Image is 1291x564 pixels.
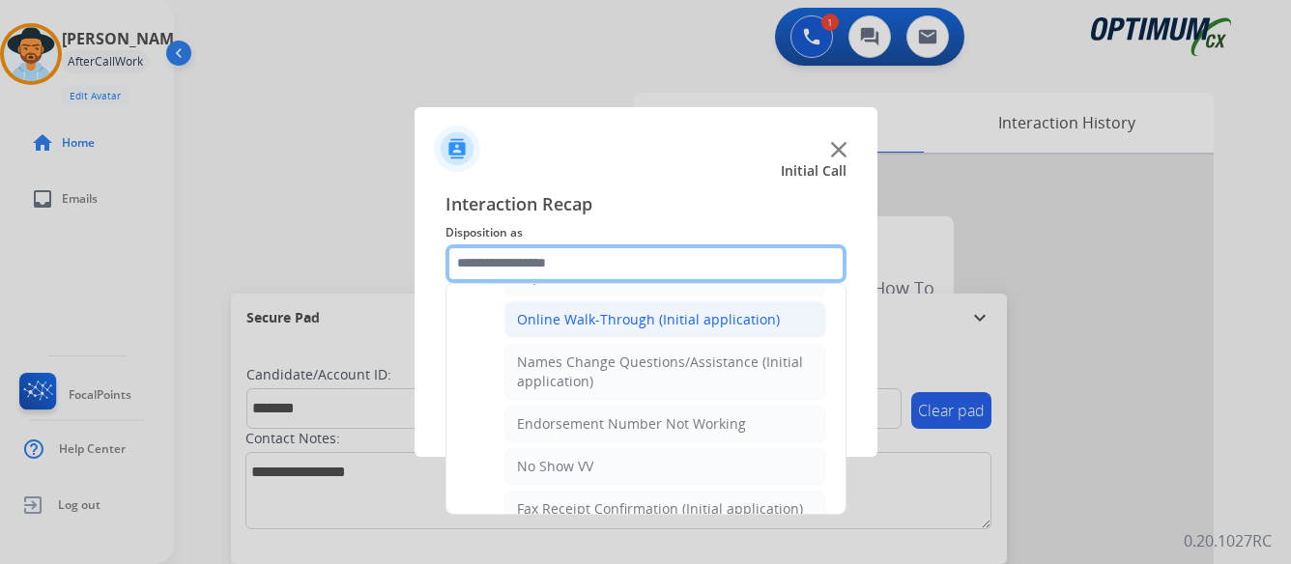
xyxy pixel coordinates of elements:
[781,161,846,181] span: Initial Call
[445,190,846,221] span: Interaction Recap
[434,126,480,172] img: contactIcon
[445,221,846,244] span: Disposition as
[1184,529,1272,552] p: 0.20.1027RC
[517,414,746,434] div: Endorsement Number Not Working
[517,352,814,391] div: Names Change Questions/Assistance (Initial application)
[517,499,803,519] div: Fax Receipt Confirmation (Initial application)
[517,457,593,476] div: No Show VV
[517,310,780,329] div: Online Walk-Through (Initial application)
